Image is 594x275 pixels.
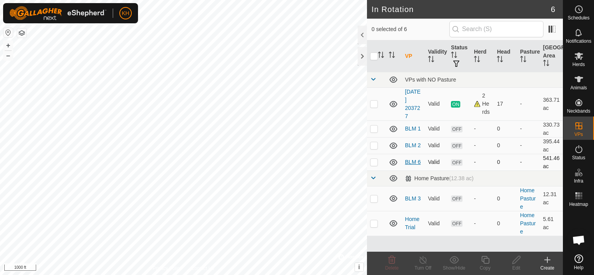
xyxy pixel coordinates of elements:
span: Schedules [568,16,589,20]
td: - [517,87,540,120]
td: 0 [494,154,517,171]
span: Status [572,155,585,160]
span: 0 selected of 6 [372,25,449,33]
button: i [355,263,363,272]
div: Create [532,265,563,272]
td: 0 [494,211,517,236]
div: 2 Herds [474,92,491,116]
span: OFF [451,220,463,227]
td: Valid [425,137,448,154]
a: BLM 3 [405,195,421,202]
div: VPs with NO Pasture [405,77,560,83]
a: [DATE] 203727 [405,89,421,119]
a: Contact Us [191,265,214,272]
p-sorticon: Activate to sort [428,57,434,63]
span: Heatmap [569,202,588,207]
td: 395.44 ac [540,137,563,154]
p-sorticon: Activate to sort [389,53,395,59]
span: VPs [574,132,583,137]
td: Valid [425,211,448,236]
div: Turn Off [407,265,439,272]
th: [GEOGRAPHIC_DATA] Area [540,40,563,72]
th: Pasture [517,40,540,72]
button: + [3,41,13,50]
p-sorticon: Activate to sort [520,57,526,63]
input: Search (S) [449,21,543,37]
span: OFF [451,143,463,149]
td: 541.46 ac [540,154,563,171]
span: Herds [572,62,585,67]
td: 363.71 ac [540,87,563,120]
span: Neckbands [567,109,590,113]
div: Edit [501,265,532,272]
td: - [517,137,540,154]
div: Home Pasture [405,175,474,182]
span: i [358,264,360,270]
td: - [517,154,540,171]
p-sorticon: Activate to sort [451,53,457,59]
th: Validity [425,40,448,72]
div: Show/Hide [439,265,470,272]
span: OFF [451,159,463,166]
th: Herd [471,40,494,72]
a: BLM 1 [405,125,421,132]
p-sorticon: Activate to sort [543,61,549,67]
td: 17 [494,87,517,120]
td: 5.61 ac [540,211,563,236]
div: Copy [470,265,501,272]
td: Valid [425,154,448,171]
td: 0 [494,137,517,154]
button: Reset Map [3,28,13,37]
a: Home Trial [405,216,419,230]
p-sorticon: Activate to sort [378,53,384,59]
span: Notifications [566,39,591,44]
td: 12.31 ac [540,186,563,211]
span: Animals [570,85,587,90]
span: Infra [574,179,583,183]
span: ON [451,101,460,108]
a: Privacy Policy [153,265,182,272]
div: - [474,125,491,133]
span: OFF [451,126,463,132]
a: BLM 6 [405,159,421,165]
p-sorticon: Activate to sort [497,57,503,63]
td: 330.73 ac [540,120,563,137]
td: Valid [425,186,448,211]
span: Help [574,265,584,270]
button: – [3,51,13,60]
a: BLM 2 [405,142,421,148]
span: Delete [385,265,399,271]
span: 6 [551,3,555,15]
td: 0 [494,120,517,137]
td: Valid [425,87,448,120]
a: Home Pasture [520,212,536,235]
th: Status [448,40,471,72]
td: 0 [494,186,517,211]
div: - [474,195,491,203]
th: Head [494,40,517,72]
div: Open chat [567,228,591,252]
div: - [474,158,491,166]
th: VP [402,40,425,72]
div: - [474,219,491,228]
a: Home Pasture [520,187,536,210]
button: Map Layers [17,28,26,38]
h2: In Rotation [372,5,551,14]
td: Valid [425,120,448,137]
a: Help [563,251,594,273]
img: Gallagher Logo [9,6,107,20]
div: - [474,141,491,150]
span: OFF [451,195,463,202]
span: (12.38 ac) [449,175,473,181]
td: - [517,120,540,137]
span: KH [122,9,129,17]
p-sorticon: Activate to sort [474,57,480,63]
